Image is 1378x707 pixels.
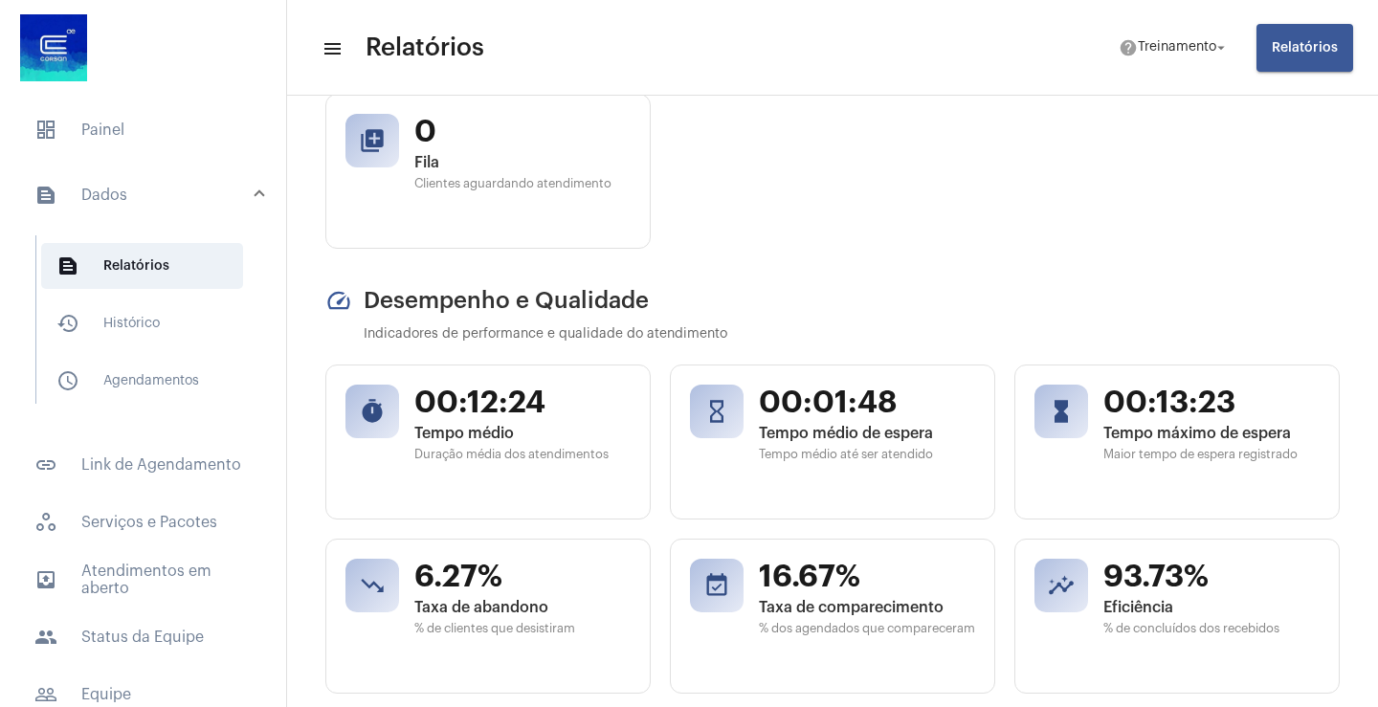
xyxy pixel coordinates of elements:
span: Fila [414,154,631,171]
span: % dos agendados que compareceram [759,622,975,635]
span: % de clientes que desistiram [414,622,631,635]
mat-icon: sidenav icon [34,453,57,476]
mat-icon: help [1119,38,1138,57]
span: Clientes aguardando atendimento [414,177,631,190]
mat-expansion-panel-header: sidenav iconDados [11,165,286,226]
span: Tempo médio [414,425,631,442]
mat-icon: sidenav icon [34,184,57,207]
span: Relatórios [1272,41,1338,55]
mat-icon: timer [359,398,386,425]
span: Status da Equipe [19,614,267,660]
mat-icon: sidenav icon [34,568,57,591]
span: 00:12:24 [414,385,631,421]
img: d4669ae0-8c07-2337-4f67-34b0df7f5ae4.jpeg [15,10,92,86]
span: Tempo máximo de espera [1103,425,1320,442]
mat-icon: trending_down [359,572,386,599]
span: 00:13:23 [1103,385,1320,421]
span: 6.27% [414,559,631,595]
button: Relatórios [1256,24,1353,72]
span: 93.73% [1103,559,1320,595]
span: Taxa de comparecimento [759,599,975,616]
span: Tempo médio até ser atendido [759,448,975,461]
span: Atendimentos em aberto [19,557,267,603]
span: 16.67% [759,559,975,595]
span: Maior tempo de espera registrado [1103,448,1320,461]
mat-icon: hourglass_empty [703,398,730,425]
span: Painel [19,107,267,153]
span: % de concluídos dos recebidos [1103,622,1320,635]
mat-icon: hourglass_full [1048,398,1075,425]
mat-panel-title: Dados [34,184,256,207]
span: 00:01:48 [759,385,975,421]
mat-icon: sidenav icon [56,254,79,277]
span: Duração média dos atendimentos [414,448,631,461]
span: Relatórios [41,243,243,289]
span: Relatórios [366,33,484,63]
button: Treinamento [1107,29,1241,67]
span: 0 [414,114,631,150]
mat-icon: queue [359,127,386,154]
mat-icon: sidenav icon [56,312,79,335]
span: sidenav icon [34,511,57,534]
span: Histórico [41,300,243,346]
span: Serviços e Pacotes [19,499,267,545]
mat-icon: sidenav icon [34,626,57,649]
p: Indicadores de performance e qualidade do atendimento [364,327,1340,342]
span: Eficiência [1103,599,1320,616]
mat-icon: sidenav icon [56,369,79,392]
mat-icon: sidenav icon [322,37,341,60]
span: Tempo médio de espera [759,425,975,442]
span: Link de Agendamento [19,442,267,488]
mat-icon: sidenav icon [34,683,57,706]
h2: Desempenho e Qualidade [325,287,1340,314]
mat-icon: event_available [703,572,730,599]
span: Taxa de abandono [414,599,631,616]
mat-icon: speed [325,287,352,314]
mat-icon: arrow_drop_down [1212,39,1230,56]
span: Agendamentos [41,358,243,404]
mat-icon: insights [1048,572,1075,599]
span: Treinamento [1138,41,1216,55]
div: sidenav iconDados [11,226,286,431]
span: sidenav icon [34,119,57,142]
